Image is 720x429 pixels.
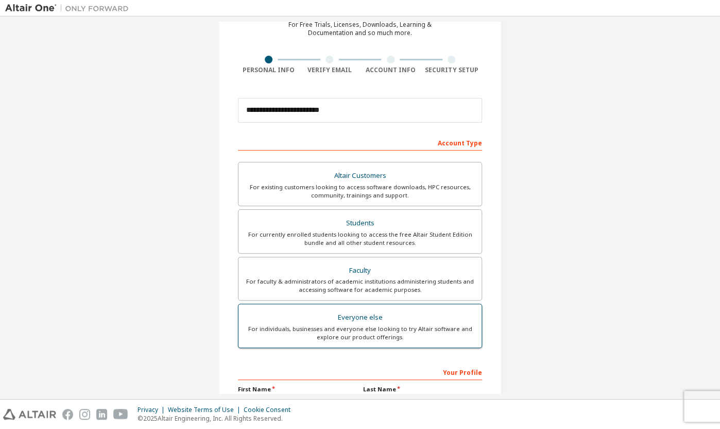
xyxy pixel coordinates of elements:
img: instagram.svg [79,409,90,420]
label: Last Name [363,385,482,393]
div: Account Type [238,134,482,151]
img: linkedin.svg [96,409,107,420]
div: Everyone else [245,310,475,325]
div: For currently enrolled students looking to access the free Altair Student Edition bundle and all ... [245,230,475,247]
img: facebook.svg [62,409,73,420]
div: Privacy [138,406,168,414]
div: Account Info [360,66,421,74]
div: Altair Customers [245,169,475,183]
div: Security Setup [421,66,483,74]
div: For faculty & administrators of academic institutions administering students and accessing softwa... [245,277,475,294]
img: Altair One [5,3,134,13]
div: Personal Info [238,66,299,74]
label: First Name [238,385,357,393]
div: Website Terms of Use [168,406,244,414]
div: Students [245,216,475,230]
div: Cookie Consent [244,406,297,414]
p: © 2025 Altair Engineering, Inc. All Rights Reserved. [138,414,297,423]
div: Verify Email [299,66,361,74]
div: Your Profile [238,364,482,380]
div: Faculty [245,263,475,278]
div: For Free Trials, Licenses, Downloads, Learning & Documentation and so much more. [288,21,432,37]
img: altair_logo.svg [3,409,56,420]
div: For individuals, businesses and everyone else looking to try Altair software and explore our prod... [245,325,475,341]
img: youtube.svg [113,409,128,420]
div: For existing customers looking to access software downloads, HPC resources, community, trainings ... [245,183,475,200]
